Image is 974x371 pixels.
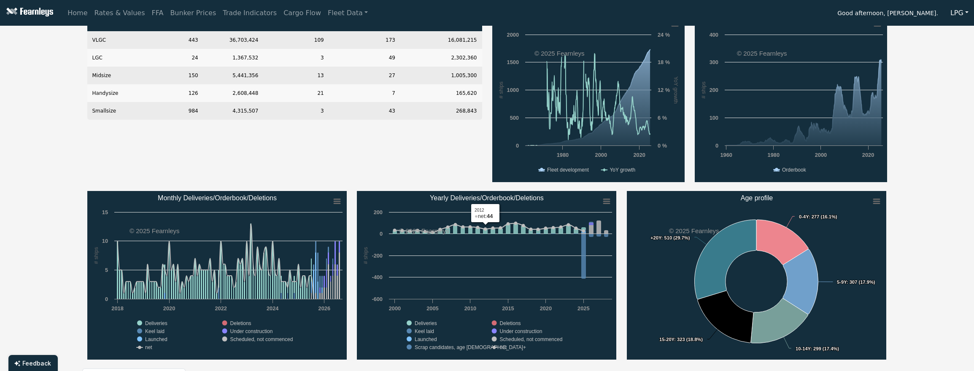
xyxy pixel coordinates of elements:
[158,194,277,202] text: Monthly Deliveries/Orderbook/Deletions
[627,191,886,360] svg: Age profile
[203,102,264,120] td: 4,315,507
[741,194,773,202] text: Age profile
[230,328,273,334] text: Under construction
[329,31,400,49] td: 173
[203,84,264,102] td: 2,608,448
[415,320,437,326] text: Deliveries
[502,305,514,312] text: 2015
[357,191,616,360] svg: Yearly Deliveries/Orderbook/Deletions
[837,280,875,285] text: : 307 (17.9%)
[633,152,645,158] text: 2020
[329,49,400,67] td: 49
[500,328,542,334] text: Under construction
[709,115,718,121] text: 100
[815,152,826,158] text: 2000
[658,59,670,65] text: 18 %
[650,235,662,240] tspan: +20Y
[430,194,544,202] text: Yearly Deliveries/Orderbook/Deletions
[464,305,476,312] text: 2010
[534,50,585,57] text: © 2025 Fearnleys
[372,274,383,280] text: -400
[540,305,552,312] text: 2020
[767,152,779,158] text: 1980
[87,84,143,102] td: Handysize
[263,67,329,84] td: 13
[363,247,369,264] text: # ships
[695,13,887,182] svg: Orderbook
[87,67,143,84] td: Midsize
[318,305,330,312] text: 2026
[372,253,383,259] text: -200
[215,305,227,312] text: 2022
[143,84,203,102] td: 126
[415,344,526,350] text: Scrap candidates, age [DEMOGRAPHIC_DATA]+
[145,320,167,326] text: Deliveries
[324,5,371,22] a: Fleet Data
[400,49,482,67] td: 2,302,360
[547,167,589,173] text: Fleet development
[87,102,143,120] td: Smallsize
[389,305,401,312] text: 2000
[415,328,434,334] text: Keel laid
[329,102,400,120] td: 43
[329,67,400,84] td: 27
[658,142,667,149] text: 0 %
[91,5,148,22] a: Rates & Values
[64,5,91,22] a: Home
[658,87,670,93] text: 12 %
[143,31,203,49] td: 443
[837,280,847,285] tspan: 5-9Y
[230,320,251,326] text: Deletions
[203,31,264,49] td: 36,703,424
[500,336,563,342] text: Scheduled, not commenced
[87,31,143,49] td: VLGC
[329,84,400,102] td: 7
[507,59,518,65] text: 1500
[87,49,143,67] td: LGC
[203,49,264,67] td: 1,367,532
[400,84,482,102] td: 165,620
[610,167,635,173] text: YoY growth
[720,152,732,158] text: 1960
[400,102,482,120] td: 268,843
[143,67,203,84] td: 150
[263,31,329,49] td: 109
[799,214,837,219] text: : 277 (16.1%)
[263,49,329,67] td: 3
[263,84,329,102] td: 21
[143,102,203,120] td: 984
[709,87,718,93] text: 200
[203,67,264,84] td: 5,441,356
[130,227,180,234] text: © 2025 Fearnleys
[427,305,439,312] text: 2005
[415,336,437,342] text: Launched
[372,296,383,302] text: -600
[400,67,482,84] td: 1,005,300
[497,81,504,99] text: # ships
[148,5,167,22] a: FFA
[4,8,53,18] img: Fearnleys Logo
[658,32,670,38] text: 24 %
[669,227,719,234] text: © 2025 Fearnleys
[266,305,278,312] text: 2024
[945,5,974,21] button: LPG
[263,102,329,120] td: 3
[659,337,703,342] text: : 323 (18.8%)
[510,115,518,121] text: 500
[500,320,521,326] text: Deletions
[111,305,123,312] text: 2018
[782,167,807,173] text: Orderbook
[145,328,165,334] text: Keel laid
[87,191,347,360] svg: Monthly Deliveries/Orderbook/Deletions
[374,209,383,215] text: 200
[556,152,568,158] text: 1980
[102,209,108,215] text: 15
[862,152,874,158] text: 2020
[102,238,108,244] text: 10
[595,152,607,158] text: 2000
[230,336,293,342] text: Scheduled, not commenced
[507,87,518,93] text: 1000
[492,13,685,182] svg: Fleet development
[92,247,99,264] text: # ships
[105,267,108,273] text: 5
